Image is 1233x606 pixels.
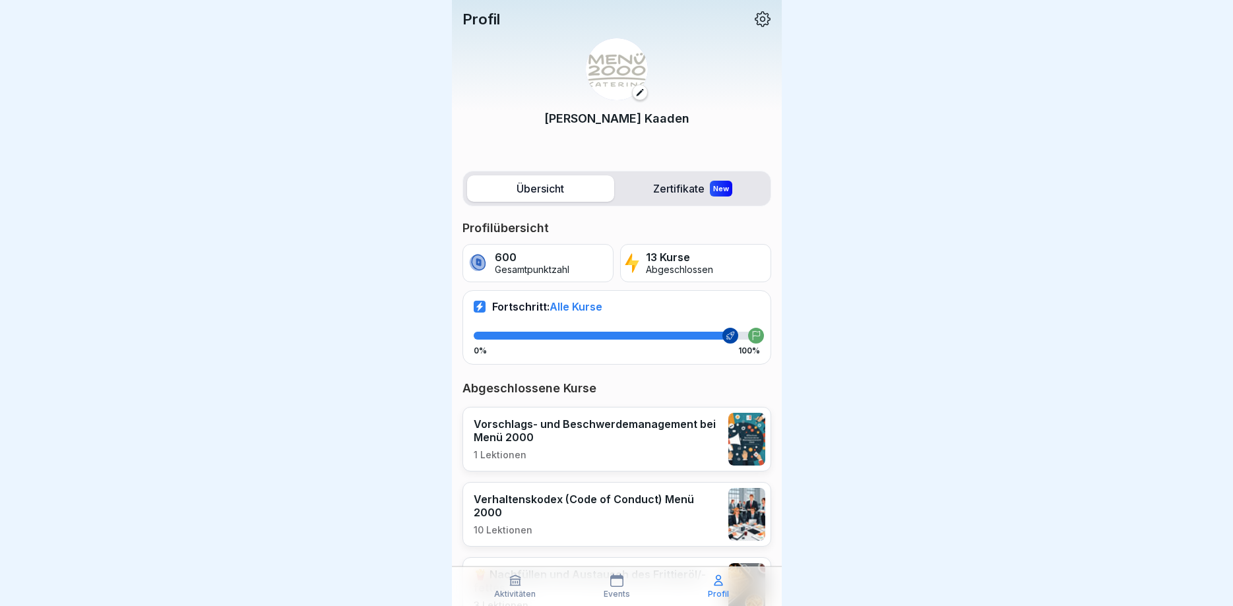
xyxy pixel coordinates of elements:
[604,590,630,599] p: Events
[728,413,765,466] img: m8bvy8z8kneahw7tpdkl7btm.png
[619,175,767,202] label: Zertifikate
[625,252,640,274] img: lightning.svg
[474,417,722,444] p: Vorschlags- und Beschwerdemanagement bei Menü 2000
[474,493,722,519] p: Verhaltenskodex (Code of Conduct) Menü 2000
[710,181,732,197] div: New
[708,590,729,599] p: Profil
[544,109,689,127] p: [PERSON_NAME] Kaaden
[462,407,771,471] a: Vorschlags- und Beschwerdemanagement bei Menü 20001 Lektionen
[495,251,569,264] p: 600
[494,590,536,599] p: Aktivitäten
[474,449,722,461] p: 1 Lektionen
[462,220,771,236] p: Profilübersicht
[492,300,602,313] p: Fortschritt:
[646,264,713,276] p: Abgeschlossen
[462,380,771,396] p: Abgeschlossene Kurse
[467,175,614,202] label: Übersicht
[474,346,487,355] p: 0%
[495,264,569,276] p: Gesamtpunktzahl
[738,346,760,355] p: 100%
[462,482,771,547] a: Verhaltenskodex (Code of Conduct) Menü 200010 Lektionen
[474,524,722,536] p: 10 Lektionen
[646,251,713,264] p: 13 Kurse
[550,300,602,313] span: Alle Kurse
[467,252,489,274] img: coin.svg
[728,488,765,541] img: hh3kvobgi93e94d22i1c6810.png
[586,38,648,100] img: v3gslzn6hrr8yse5yrk8o2yg.png
[462,11,500,28] p: Profil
